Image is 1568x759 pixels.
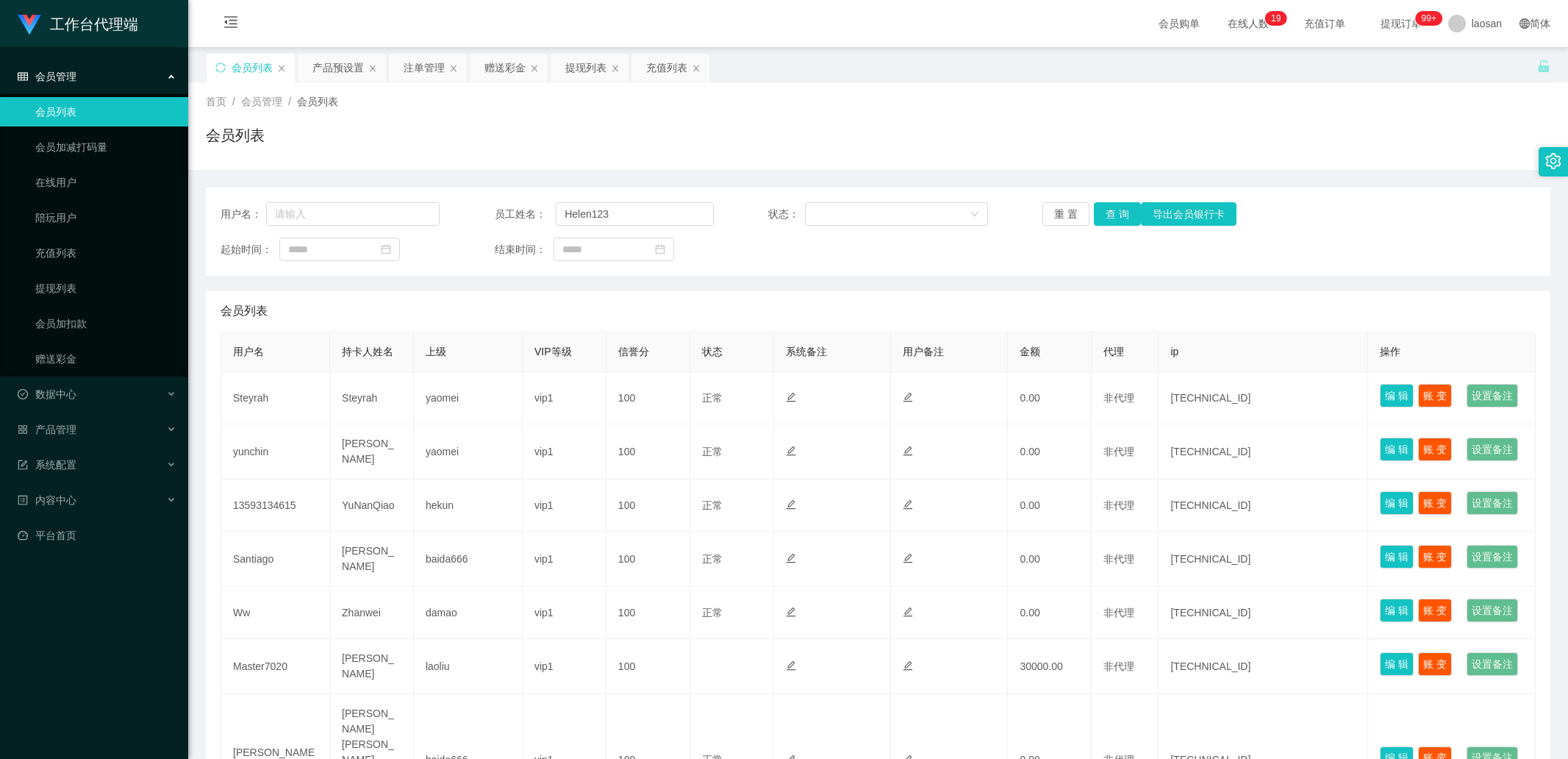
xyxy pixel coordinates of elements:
[1159,372,1368,424] td: [TECHNICAL_ID]
[1545,153,1561,169] i: 图标: setting
[221,587,330,639] td: Ww
[1008,424,1092,480] td: 0.00
[786,499,796,510] i: 图标: edit
[618,346,649,357] span: 信誉分
[646,54,687,82] div: 充值列表
[903,499,913,510] i: 图标: edit
[221,207,266,222] span: 用户名：
[1008,532,1092,587] td: 0.00
[1418,438,1452,461] button: 账 变
[1103,392,1134,404] span: 非代理
[18,389,28,399] i: 图标: check-circle-o
[1159,480,1368,532] td: [TECHNICAL_ID]
[297,96,338,107] span: 会员列表
[221,639,330,694] td: Master7020
[903,607,913,617] i: 图标: edit
[523,532,606,587] td: vip1
[786,392,796,402] i: 图标: edit
[1467,384,1518,407] button: 设置备注
[523,587,606,639] td: vip1
[232,96,235,107] span: /
[565,54,606,82] div: 提现列表
[414,532,523,587] td: baida666
[1467,652,1518,676] button: 设置备注
[495,207,556,222] span: 员工姓名：
[1416,11,1442,26] sup: 1088
[215,63,226,73] i: 图标: sync
[611,64,620,73] i: 图标: close
[18,521,176,550] a: 图标: dashboard平台首页
[1042,202,1089,226] button: 重 置
[342,346,393,357] span: 持卡人姓名
[1380,599,1414,622] button: 编 辑
[1159,424,1368,480] td: [TECHNICAL_ID]
[1103,499,1134,511] span: 非代理
[1380,438,1414,461] button: 编 辑
[1103,607,1134,619] span: 非代理
[655,244,665,254] i: 图标: calendar
[702,446,723,457] span: 正常
[232,54,273,82] div: 会员列表
[786,346,827,357] span: 系统备注
[206,96,226,107] span: 首页
[1008,639,1092,694] td: 30000.00
[523,372,606,424] td: vip1
[530,64,539,73] i: 图标: close
[523,424,606,480] td: vip1
[1467,545,1518,569] button: 设置备注
[18,71,76,82] span: 会员管理
[368,64,377,73] i: 图标: close
[606,587,690,639] td: 100
[1265,11,1286,26] sup: 19
[312,54,364,82] div: 产品预设置
[1418,652,1452,676] button: 账 变
[1418,491,1452,515] button: 账 变
[18,494,76,506] span: 内容中心
[1170,346,1178,357] span: ip
[1276,11,1281,26] p: 9
[221,372,330,424] td: Steyrah
[768,207,805,222] span: 状态：
[903,392,913,402] i: 图标: edit
[206,124,265,146] h1: 会员列表
[1094,202,1141,226] button: 查 询
[1380,545,1414,569] button: 编 辑
[1418,545,1452,569] button: 账 变
[534,346,572,357] span: VIP等级
[35,344,176,374] a: 赠送彩金
[1380,652,1414,676] button: 编 辑
[1380,346,1400,357] span: 操作
[1467,438,1518,461] button: 设置备注
[1159,639,1368,694] td: [TECHNICAL_ID]
[1103,660,1134,672] span: 非代理
[18,15,41,35] img: logo.9652507e.png
[903,346,944,357] span: 用户备注
[330,639,414,694] td: [PERSON_NAME]
[903,660,913,671] i: 图标: edit
[381,244,391,254] i: 图标: calendar
[414,587,523,639] td: damao
[1271,11,1276,26] p: 1
[277,64,286,73] i: 图标: close
[18,388,76,400] span: 数据中心
[1519,18,1530,29] i: 图标: global
[206,1,256,48] i: 图标: menu-fold
[414,424,523,480] td: yaomei
[18,460,28,470] i: 图标: form
[786,607,796,617] i: 图标: edit
[1103,553,1134,565] span: 非代理
[970,210,979,220] i: 图标: down
[903,553,913,563] i: 图标: edit
[702,499,723,511] span: 正常
[702,392,723,404] span: 正常
[606,639,690,694] td: 100
[221,302,268,320] span: 会员列表
[1418,599,1452,622] button: 账 变
[221,424,330,480] td: yunchin
[692,64,701,73] i: 图标: close
[786,553,796,563] i: 图标: edit
[241,96,282,107] span: 会员管理
[35,203,176,232] a: 陪玩用户
[903,446,913,456] i: 图标: edit
[1103,446,1134,457] span: 非代理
